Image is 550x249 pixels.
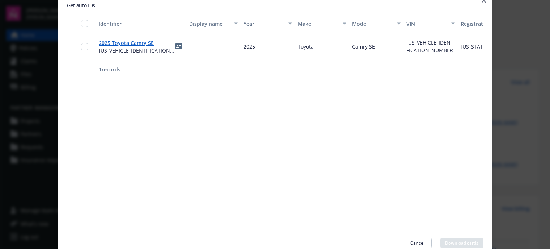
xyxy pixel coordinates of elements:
[99,46,174,54] span: [US_VEHICLE_IDENTIFICATION_NUMBER]
[99,39,174,46] span: 2025 Toyota Camry SE
[349,14,403,32] button: Model
[241,14,295,32] button: Year
[81,43,88,50] input: Toggle Row Selected
[99,39,154,46] a: 2025 Toyota Camry SE
[244,20,284,27] div: Year
[174,42,183,51] a: idCard
[352,20,393,27] div: Model
[81,20,88,27] input: Select all
[461,20,501,27] div: Registration state
[96,14,186,32] button: Identifier
[186,14,241,32] button: Display name
[189,20,230,27] div: Display name
[244,43,255,50] span: 2025
[403,238,432,248] button: Cancel
[406,39,455,54] span: [US_VEHICLE_IDENTIFICATION_NUMBER]
[352,43,375,50] span: Camry SE
[67,1,483,9] h2: Get auto IDs
[99,20,183,27] div: Identifier
[406,20,447,27] div: VIN
[461,43,488,50] span: [US_STATE]
[298,20,338,27] div: Make
[298,43,314,50] span: Toyota
[295,14,349,32] button: Make
[403,14,458,32] button: VIN
[99,66,120,73] span: 1 records
[458,14,512,32] button: Registration state
[189,42,191,50] span: -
